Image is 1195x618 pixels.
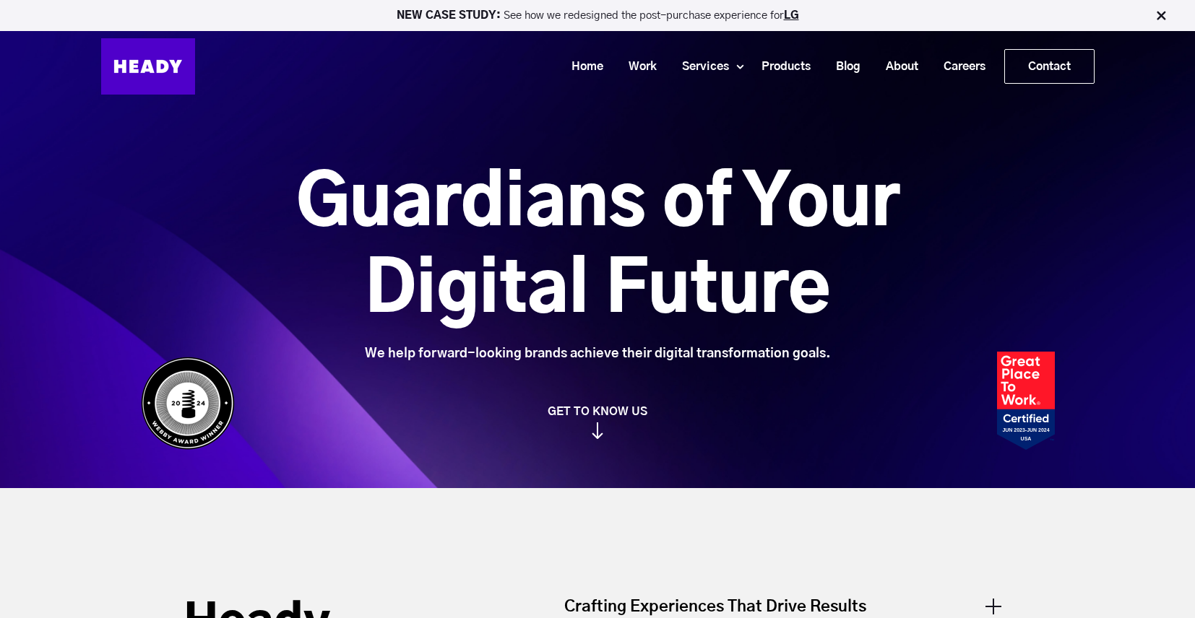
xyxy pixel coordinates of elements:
a: About [868,53,926,80]
strong: NEW CASE STUDY: [397,10,504,21]
a: Services [664,53,736,80]
a: Careers [926,53,993,80]
p: See how we redesigned the post-purchase experience for [7,10,1188,21]
h1: Guardians of Your Digital Future [215,161,980,334]
a: Products [743,53,818,80]
img: Heady_WebbyAward_Winner-4 [141,357,235,450]
a: LG [784,10,799,21]
img: Close Bar [1154,9,1168,23]
a: GET TO KNOW US [134,404,1062,439]
a: Contact [1005,50,1094,83]
img: arrow_down [592,422,603,439]
div: Navigation Menu [210,49,1095,84]
a: Work [611,53,664,80]
div: We help forward-looking brands achieve their digital transformation goals. [215,346,980,362]
img: Heady_2023_Certification_Badge [997,352,1055,450]
a: Home [553,53,611,80]
a: Blog [818,53,868,80]
img: Heady_Logo_Web-01 (1) [101,38,195,95]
